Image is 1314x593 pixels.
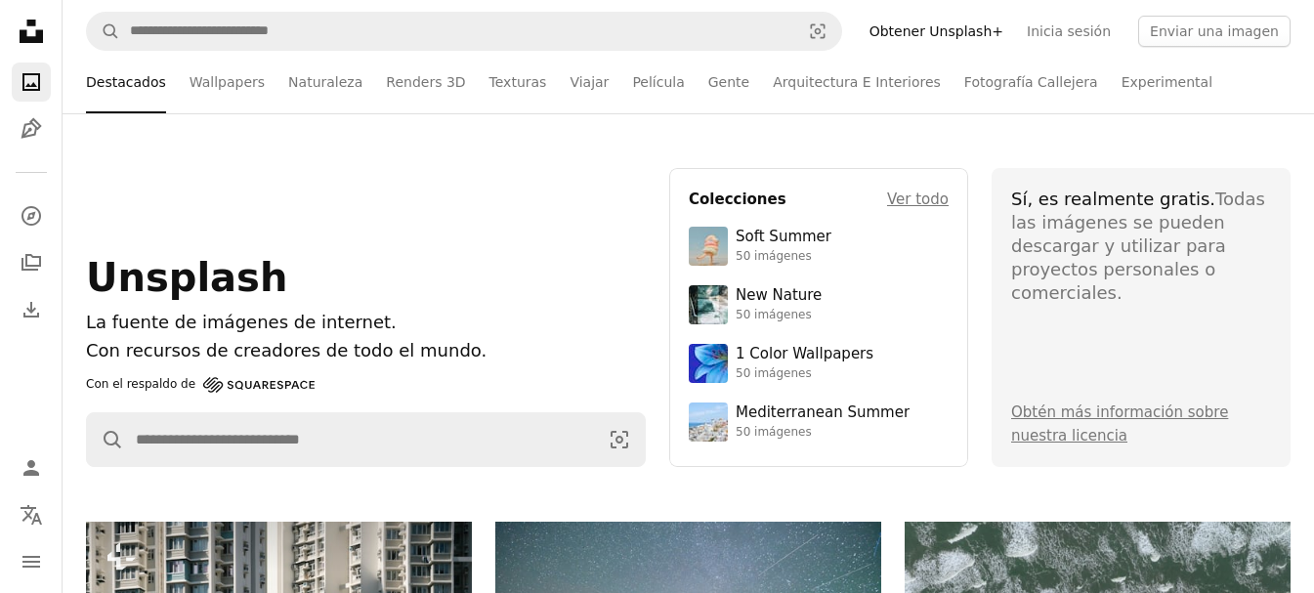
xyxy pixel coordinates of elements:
[736,366,873,382] div: 50 imágenes
[87,413,124,466] button: Buscar en Unsplash
[87,13,120,50] button: Buscar en Unsplash
[689,344,728,383] img: premium_photo-1688045582333-c8b6961773e0
[736,286,822,306] div: New Nature
[736,308,822,323] div: 50 imágenes
[689,285,728,324] img: premium_photo-1755037089989-422ee333aef9
[887,188,949,211] a: Ver todo
[1011,403,1228,445] a: Obtén más información sobre nuestra licencia
[12,542,51,581] button: Menú
[773,51,941,113] a: Arquitectura E Interiores
[12,495,51,534] button: Idioma
[1011,189,1215,209] span: Sí, es realmente gratis.
[1138,16,1291,47] button: Enviar una imagen
[736,345,873,364] div: 1 Color Wallpapers
[12,109,51,148] a: Ilustraciones
[386,51,465,113] a: Renders 3D
[86,337,646,365] p: Con recursos de creadores de todo el mundo.
[632,51,684,113] a: Película
[689,188,786,211] h4: Colecciones
[86,255,287,300] span: Unsplash
[736,249,831,265] div: 50 imágenes
[12,448,51,487] a: Iniciar sesión / Registrarse
[736,228,831,247] div: Soft Summer
[190,51,265,113] a: Wallpapers
[12,196,51,235] a: Explorar
[86,309,646,337] h1: La fuente de imágenes de internet.
[736,403,910,423] div: Mediterranean Summer
[288,51,362,113] a: Naturaleza
[858,16,1015,47] a: Obtener Unsplash+
[1122,51,1212,113] a: Experimental
[794,13,841,50] button: Búsqueda visual
[708,51,749,113] a: Gente
[86,12,842,51] form: Encuentra imágenes en todo el sitio
[570,51,609,113] a: Viajar
[12,243,51,282] a: Colecciones
[964,51,1098,113] a: Fotografía Callejera
[86,373,315,397] a: Con el respaldo de
[594,413,645,466] button: Búsqueda visual
[689,227,949,266] a: Soft Summer50 imágenes
[12,290,51,329] a: Historial de descargas
[489,51,547,113] a: Texturas
[1015,16,1123,47] a: Inicia sesión
[689,285,949,324] a: New Nature50 imágenes
[689,227,728,266] img: premium_photo-1749544311043-3a6a0c8d54af
[689,344,949,383] a: 1 Color Wallpapers50 imágenes
[1011,188,1271,305] div: Todas las imágenes se pueden descargar y utilizar para proyectos personales o comerciales.
[736,425,910,441] div: 50 imágenes
[86,412,646,467] form: Encuentra imágenes en todo el sitio
[689,402,949,442] a: Mediterranean Summer50 imágenes
[12,63,51,102] a: Fotos
[689,402,728,442] img: premium_photo-1688410049290-d7394cc7d5df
